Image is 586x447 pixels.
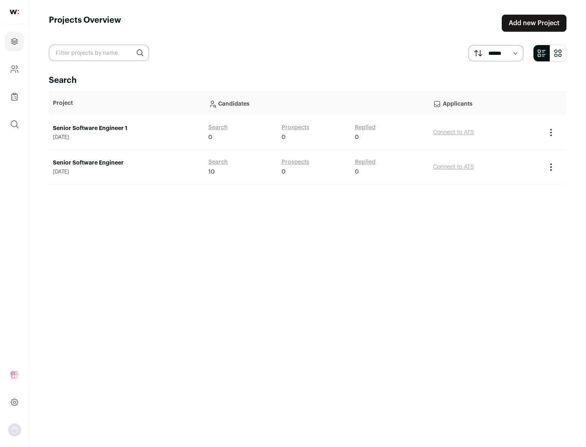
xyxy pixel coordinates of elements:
[282,124,309,132] a: Prospects
[49,45,149,61] input: Filter projects by name
[208,124,228,132] a: Search
[546,128,556,137] button: Project Actions
[208,133,212,141] span: 0
[8,423,21,436] button: Open dropdown
[282,133,286,141] span: 0
[208,158,228,166] a: Search
[49,75,566,86] h2: Search
[5,87,24,106] a: Company Lists
[8,423,21,436] img: nopic.png
[546,162,556,172] button: Project Actions
[208,168,215,176] span: 10
[10,10,19,14] img: wellfound-shorthand-0d5821cbd27db2630d0214b213865d53afaa358527fdda9d0ea32b1df1b89c2c.svg
[208,95,425,111] p: Candidates
[282,168,286,176] span: 0
[53,99,200,107] p: Project
[282,158,309,166] a: Prospects
[355,158,376,166] a: Replied
[5,59,24,79] a: Company and ATS Settings
[355,133,359,141] span: 0
[433,130,474,135] a: Connect to ATS
[355,168,359,176] span: 0
[5,32,24,51] a: Projects
[53,159,200,167] a: Senior Software Engineer
[433,95,538,111] p: Applicants
[49,15,121,32] h1: Projects Overview
[53,134,200,141] span: [DATE]
[433,164,474,170] a: Connect to ATS
[53,169,200,175] span: [DATE]
[502,15,566,32] a: Add new Project
[355,124,376,132] a: Replied
[53,124,200,132] a: Senior Software Engineer 1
